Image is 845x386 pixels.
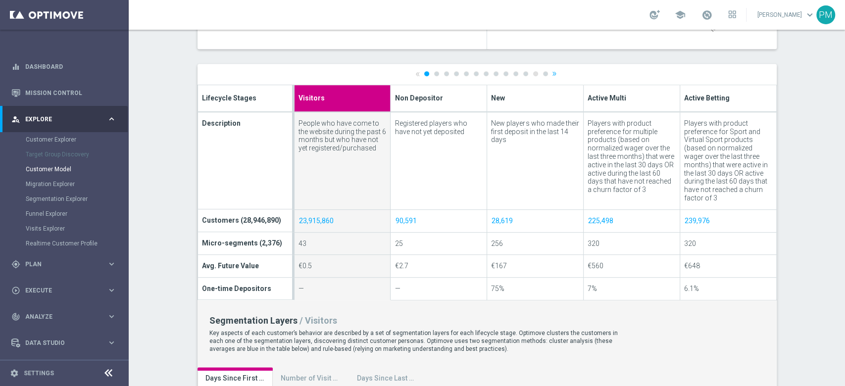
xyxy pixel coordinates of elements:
[523,71,528,76] a: 11
[26,195,103,203] a: Segmentation Explorer
[202,92,256,102] span: Lifecycle Stages
[816,5,835,24] div: PM
[26,240,103,247] a: Realtime Customer Profile
[11,286,20,295] i: play_circle_outline
[684,119,772,202] div: Players with product preference for Sport and Virtual Sport products (based on normalized wager o...
[25,314,107,320] span: Analyze
[298,215,334,226] a: 23,915,860
[25,116,107,122] span: Explore
[24,370,54,376] a: Settings
[503,71,508,76] a: 9
[11,312,107,321] div: Analyze
[26,180,103,188] a: Migration Explorer
[25,53,116,80] a: Dashboard
[11,115,117,123] button: person_search Explore keyboard_arrow_right
[298,92,325,102] span: Visitors
[26,236,128,251] div: Realtime Customer Profile
[26,132,128,147] div: Customer Explorer
[198,209,293,232] td: Customers (28,946,890)
[415,70,420,77] a: «
[424,71,429,76] a: 1
[209,315,298,326] span: Segmentation Layers
[26,162,128,177] div: Customer Model
[11,115,20,124] i: person_search
[26,221,128,236] div: Visits Explorer
[491,240,579,248] div: 256
[804,9,815,20] span: keyboard_arrow_down
[11,356,116,382] div: Optibot
[684,262,772,270] div: €648
[533,71,538,76] a: 12
[11,53,116,80] div: Dashboard
[11,313,117,321] button: track_changes Analyze keyboard_arrow_right
[205,374,265,383] div: Days Since First Visit
[26,206,128,221] div: Funnel Explorer
[107,338,116,347] i: keyboard_arrow_right
[11,62,20,71] i: equalizer
[491,285,579,293] div: 75%
[491,262,579,270] div: €167
[395,92,443,102] span: Non Depositor
[494,71,498,76] a: 8
[11,287,117,294] button: play_circle_outline Execute keyboard_arrow_right
[11,63,117,71] button: equalizer Dashboard
[11,338,107,347] div: Data Studio
[395,285,483,293] div: —
[491,215,513,226] a: 28,619
[395,119,483,136] div: Registered players who have not yet deposited
[588,285,676,293] div: 7%
[281,374,340,383] div: Number of Visit Days
[11,260,117,268] button: gps_fixed Plan keyboard_arrow_right
[298,285,387,293] div: —
[395,262,483,270] div: €2.7
[11,339,117,347] button: Data Studio keyboard_arrow_right
[107,312,116,321] i: keyboard_arrow_right
[588,92,626,102] span: Active Multi
[198,254,293,277] td: Avg. Future Value
[25,340,107,346] span: Data Studio
[444,71,449,76] a: 3
[11,260,20,269] i: gps_fixed
[543,71,548,76] a: 13
[25,261,107,267] span: Plan
[107,259,116,269] i: keyboard_arrow_right
[26,136,103,144] a: Customer Explorer
[25,288,107,293] span: Execute
[198,277,293,300] td: One-time Depositors
[298,119,387,152] div: People who have come to the website during the past 6 months but who have not yet registered/purc...
[26,165,103,173] a: Customer Model
[588,119,676,194] div: Players with product preference for multiple products (based on normalized wager over the last th...
[11,89,117,97] button: Mission Control
[26,192,128,206] div: Segmentation Explorer
[395,240,483,248] div: 25
[395,215,417,226] a: 90,591
[588,215,614,226] a: 225,498
[552,70,557,77] a: »
[26,225,103,233] a: Visits Explorer
[25,356,103,382] a: Optibot
[11,80,116,106] div: Mission Control
[209,329,622,353] p: Key aspects of each customer’s behavior are described by a set of segmentation layers for each li...
[675,9,686,20] span: school
[26,210,103,218] a: Funnel Explorer
[684,215,710,226] a: 239,976
[107,114,116,124] i: keyboard_arrow_right
[198,112,293,209] td: Description
[298,262,387,270] div: €0.5
[298,240,387,248] div: 43
[464,71,469,76] a: 5
[357,374,416,383] div: Days Since Last Visit
[684,240,772,248] div: 320
[588,262,676,270] div: €560
[11,286,107,295] div: Execute
[107,286,116,295] i: keyboard_arrow_right
[11,260,107,269] div: Plan
[484,71,489,76] a: 7
[588,240,676,248] div: 320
